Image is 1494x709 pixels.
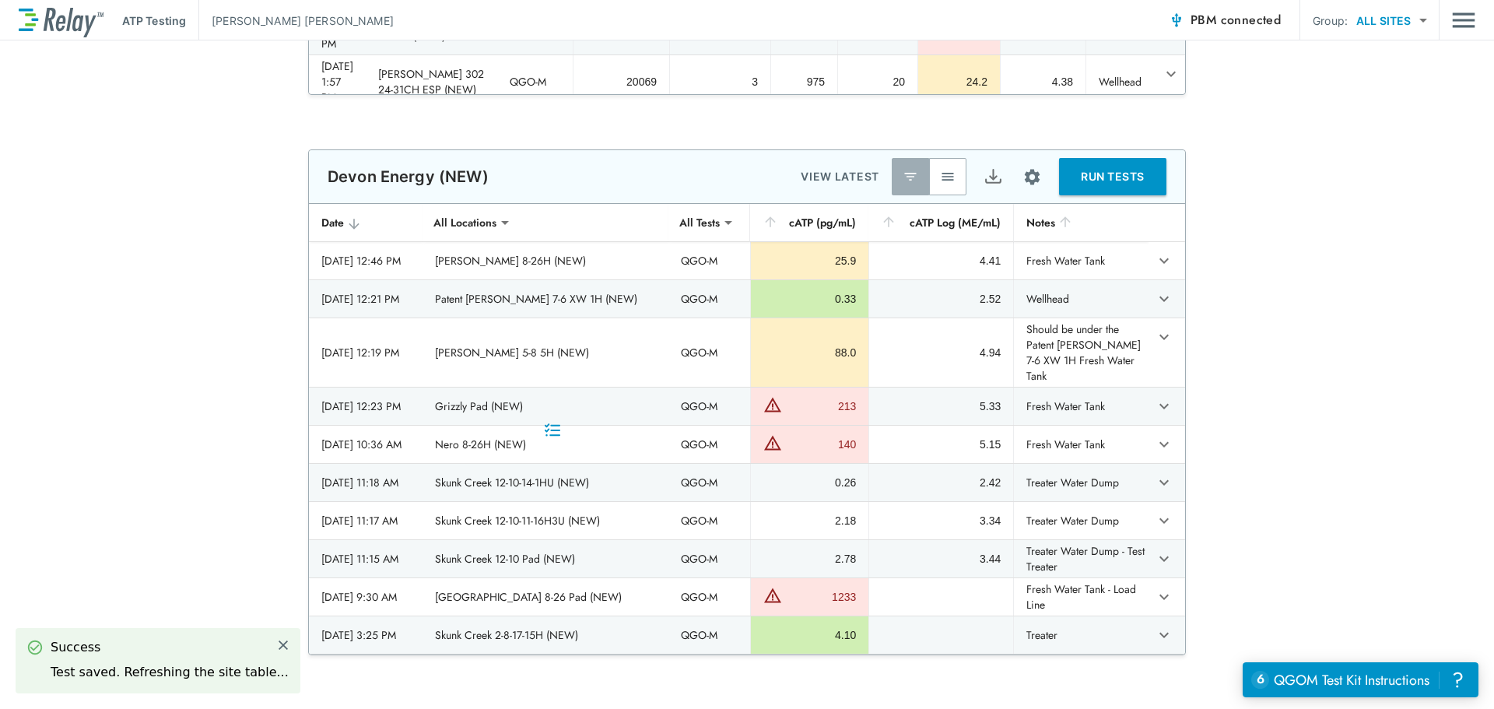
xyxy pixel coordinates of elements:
td: Fresh Water Tank [1013,242,1148,279]
div: [DATE] 11:18 AM [321,475,410,490]
div: Success [51,638,289,657]
div: cATP Log (ME/mL) [881,213,1001,232]
td: [PERSON_NAME] 302 24-31CH ESP (NEW) [366,55,497,108]
td: Skunk Creek 2-8-17-15H (NEW) [423,616,668,654]
td: QGO-M [668,388,750,425]
div: Notes [1026,213,1135,232]
td: Nero 8-26H (NEW) [423,426,668,463]
td: [PERSON_NAME] 8-26H (NEW) [423,242,668,279]
td: QGO-M [668,426,750,463]
div: 24.2 [931,74,987,90]
td: Treater Water Dump [1013,502,1148,539]
td: Wellhead [1085,55,1158,108]
button: PBM connected [1163,5,1287,36]
img: Close Icon [276,638,290,652]
img: View All [940,169,956,184]
td: Skunk Creek 12-10-11-16H3U (NEW) [423,502,668,539]
p: ATP Testing [122,12,186,29]
div: 5.33 [882,398,1001,414]
td: Wellhead [1013,280,1148,318]
button: expand row [1151,324,1177,350]
td: Patent [PERSON_NAME] 7-6 XW 1H (NEW) [423,280,668,318]
div: 5.15 [882,437,1001,452]
td: Skunk Creek 12-10 Pad (NEW) [423,540,668,577]
iframe: Resource center [1243,662,1478,697]
td: QGO-M [668,242,750,279]
img: Success [27,640,43,655]
div: 20069 [586,74,657,90]
button: expand row [1151,546,1177,572]
div: 2.18 [763,513,857,528]
td: QGO-M [668,616,750,654]
img: Warning [763,433,782,452]
td: Should be under the Patent [PERSON_NAME] 7-6 XW 1H Fresh Water Tank [1013,318,1148,387]
div: 3 [682,74,758,90]
div: 88.0 [763,345,857,360]
td: QGO-M [668,502,750,539]
div: [DATE] 12:23 PM [321,398,410,414]
td: Grizzly Pad (NEW) [423,388,668,425]
p: VIEW LATEST [801,167,879,186]
p: Group: [1313,12,1348,29]
td: QGO-M [497,55,573,108]
div: 3.34 [882,513,1001,528]
td: Treater Water Dump [1013,464,1148,501]
td: Fresh Water Tank [1013,388,1148,425]
div: [DATE] 3:25 PM [321,627,410,643]
div: [DATE] 12:19 PM [321,345,410,360]
img: Drawer Icon [1452,5,1475,35]
div: Test saved. Refreshing the site table... [51,663,289,682]
div: [DATE] 1:57 PM [321,58,353,105]
td: Fresh Water Tank - Load Line [1013,578,1148,616]
div: 4.10 [763,627,857,643]
img: Latest [903,169,918,184]
button: expand row [1158,61,1184,87]
button: expand row [1151,507,1177,534]
img: Settings Icon [1022,167,1042,187]
img: Connected Icon [1169,12,1184,28]
div: All Locations [423,207,507,238]
div: [DATE] 11:17 AM [321,513,410,528]
div: 4.38 [1013,74,1073,90]
div: 2.42 [882,475,1001,490]
img: LuminUltra Relay [19,4,103,37]
td: Fresh Water Tank [1013,426,1148,463]
button: expand row [1151,622,1177,648]
td: QGO-M [668,318,750,387]
button: Export [974,158,1012,195]
div: [DATE] 12:21 PM [321,291,410,307]
p: Devon Energy (NEW) [328,167,489,186]
button: expand row [1151,247,1177,274]
div: 975 [784,74,825,90]
div: 25.9 [763,253,857,269]
table: sticky table [309,204,1185,655]
td: [PERSON_NAME] 5-8 5H (NEW) [423,318,668,387]
div: 1233 [786,589,857,605]
div: [DATE] 11:15 AM [321,551,410,567]
div: [DATE] 9:30 AM [321,589,410,605]
td: Treater Water Dump - Test Treater [1013,540,1148,577]
td: QGO-M [668,578,750,616]
button: expand row [1151,431,1177,458]
div: 2.78 [763,551,857,567]
div: 4.94 [882,345,1001,360]
div: [DATE] 10:36 AM [321,437,410,452]
div: 2.52 [882,291,1001,307]
button: RUN TESTS [1059,158,1166,195]
img: Warning [763,586,782,605]
button: Site setup [1012,156,1053,198]
td: [GEOGRAPHIC_DATA] 8-26 Pad (NEW) [423,578,668,616]
td: Treater [1013,616,1148,654]
div: 4.41 [882,253,1001,269]
span: connected [1221,11,1282,29]
div: 3.44 [882,551,1001,567]
td: QGO-M [668,540,750,577]
button: Main menu [1452,5,1475,35]
td: QGO-M [668,464,750,501]
button: expand row [1151,393,1177,419]
div: 213 [786,398,857,414]
div: [DATE] 12:46 PM [321,253,410,269]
